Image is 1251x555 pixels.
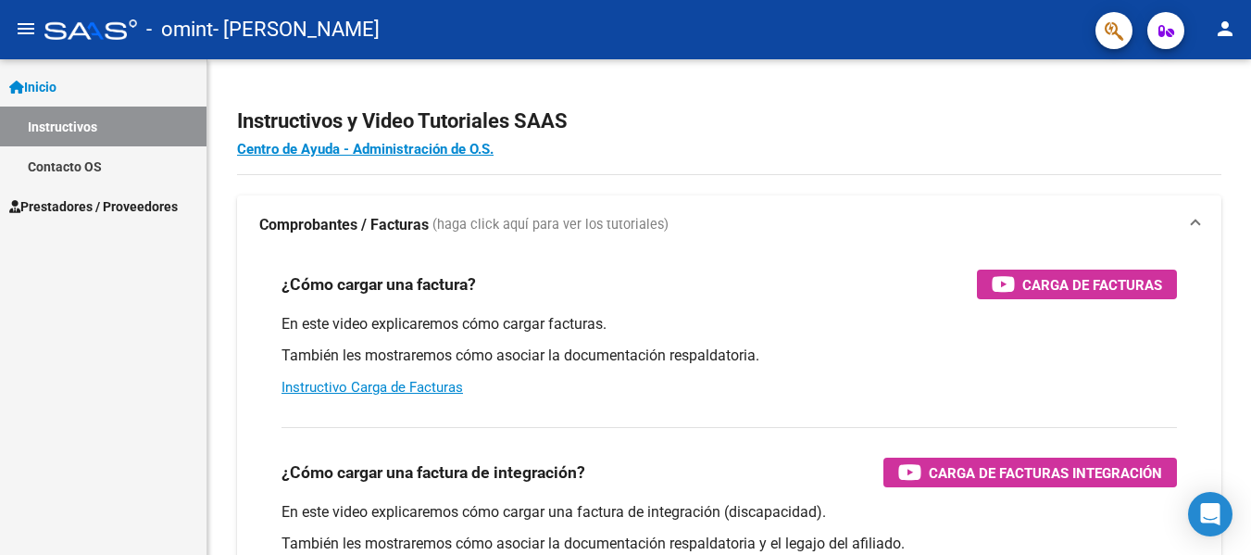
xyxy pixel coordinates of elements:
[1188,492,1232,536] div: Open Intercom Messenger
[281,502,1177,523] p: En este video explicaremos cómo cargar una factura de integración (discapacidad).
[259,215,429,235] strong: Comprobantes / Facturas
[237,196,1221,255] mat-expansion-panel-header: Comprobantes / Facturas (haga click aquí para ver los tutoriales)
[281,460,585,486] h3: ¿Cómo cargar una factura de integración?
[432,215,669,235] span: (haga click aquí para ver los tutoriales)
[1022,273,1162,296] span: Carga de Facturas
[929,461,1162,485] span: Carga de Facturas Integración
[1214,18,1236,40] mat-icon: person
[281,314,1177,334] p: En este video explicaremos cómo cargar facturas.
[281,271,476,297] h3: ¿Cómo cargar una factura?
[9,196,178,217] span: Prestadores / Proveedores
[977,270,1177,299] button: Carga de Facturas
[281,379,463,396] a: Instructivo Carga de Facturas
[9,77,56,97] span: Inicio
[146,9,213,50] span: - omint
[213,9,380,50] span: - [PERSON_NAME]
[281,346,1177,366] p: También les mostraremos cómo asociar la documentación respaldatoria.
[237,104,1221,139] h2: Instructivos y Video Tutoriales SAAS
[281,534,1177,554] p: También les mostraremos cómo asociar la documentación respaldatoria y el legajo del afiliado.
[237,141,494,158] a: Centro de Ayuda - Administración de O.S.
[15,18,37,40] mat-icon: menu
[883,458,1177,487] button: Carga de Facturas Integración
